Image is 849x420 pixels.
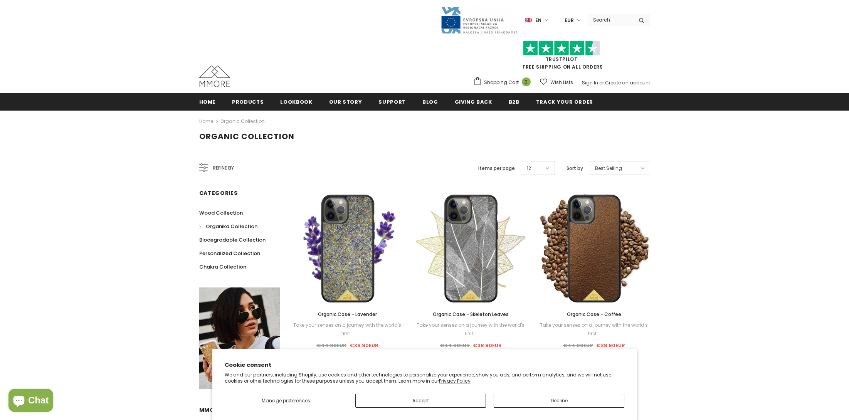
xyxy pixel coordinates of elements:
[582,79,598,86] a: Sign In
[199,247,260,260] a: Personalized Collection
[199,98,216,106] span: Home
[292,321,403,338] div: Take your senses on a journey with the world's first...
[213,164,234,172] span: Refine by
[350,342,378,349] span: €38.90EUR
[199,263,246,270] span: Chakra Collection
[415,321,526,338] div: Take your senses on a journey with the world's first...
[225,372,625,384] p: We and our partners, including Shopify, use cookies and other technologies to personalize your ex...
[199,93,216,110] a: Home
[262,397,310,404] span: Manage preferences
[440,17,518,23] a: Javni Razpis
[550,79,573,86] span: Wish Lists
[535,17,541,24] span: en
[484,79,519,86] span: Shopping Cart
[567,311,621,318] span: Organic Case - Coffee
[509,93,519,110] a: B2B
[199,66,230,87] img: MMORE Cases
[565,17,574,24] span: EUR
[199,250,260,257] span: Personalized Collection
[509,98,519,106] span: B2B
[455,98,492,106] span: Giving back
[280,93,312,110] a: Lookbook
[527,165,531,172] span: 12
[280,98,312,106] span: Lookbook
[316,342,346,349] span: €44.90EUR
[355,394,486,408] button: Accept
[494,394,624,408] button: Decline
[199,206,243,220] a: Wood Collection
[199,117,213,126] a: Home
[440,342,470,349] span: €44.90EUR
[292,310,403,319] a: Organic Case - Lavender
[540,76,573,89] a: Wish Lists
[199,260,246,274] a: Chakra Collection
[232,98,264,106] span: Products
[538,321,650,338] div: Take your senses on a journey with the world's first...
[199,220,257,233] a: Organika Collection
[536,93,593,110] a: Track your order
[199,131,294,142] span: Organic Collection
[199,209,243,217] span: Wood Collection
[422,98,438,106] span: Blog
[473,77,535,88] a: Shopping Cart 0
[523,41,600,56] img: Trust Pilot Stars
[415,310,526,319] a: Organic Case - Skeleton Leaves
[536,98,593,106] span: Track your order
[433,311,509,318] span: Organic Case - Skeleton Leaves
[525,17,532,24] img: i-lang-1.png
[440,6,518,34] img: Javni Razpis
[473,44,650,70] span: FREE SHIPPING ON ALL ORDERS
[522,77,531,86] span: 0
[199,189,238,197] span: Categories
[6,389,55,414] inbox-online-store-chat: Shopify online store chat
[329,93,362,110] a: Our Story
[422,93,438,110] a: Blog
[225,394,348,408] button: Manage preferences
[199,406,222,414] span: MMORE
[595,165,622,172] span: Best Selling
[567,165,583,172] label: Sort by
[199,233,266,247] a: Biodegradable Collection
[538,310,650,319] a: Organic Case - Coffee
[596,342,625,349] span: €38.90EUR
[563,342,593,349] span: €44.90EUR
[455,93,492,110] a: Giving back
[318,311,377,318] span: Organic Case - Lavender
[473,342,502,349] span: €38.90EUR
[329,98,362,106] span: Our Story
[439,378,471,384] a: Privacy Policy
[478,165,515,172] label: Items per page
[605,79,650,86] a: Create an account
[588,14,633,25] input: Search Site
[378,93,406,110] a: support
[546,56,578,62] a: Trustpilot
[599,79,604,86] span: or
[232,93,264,110] a: Products
[220,118,265,124] a: Organic Collection
[206,223,257,230] span: Organika Collection
[378,98,406,106] span: support
[199,236,266,244] span: Biodegradable Collection
[225,361,625,369] h2: Cookie consent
